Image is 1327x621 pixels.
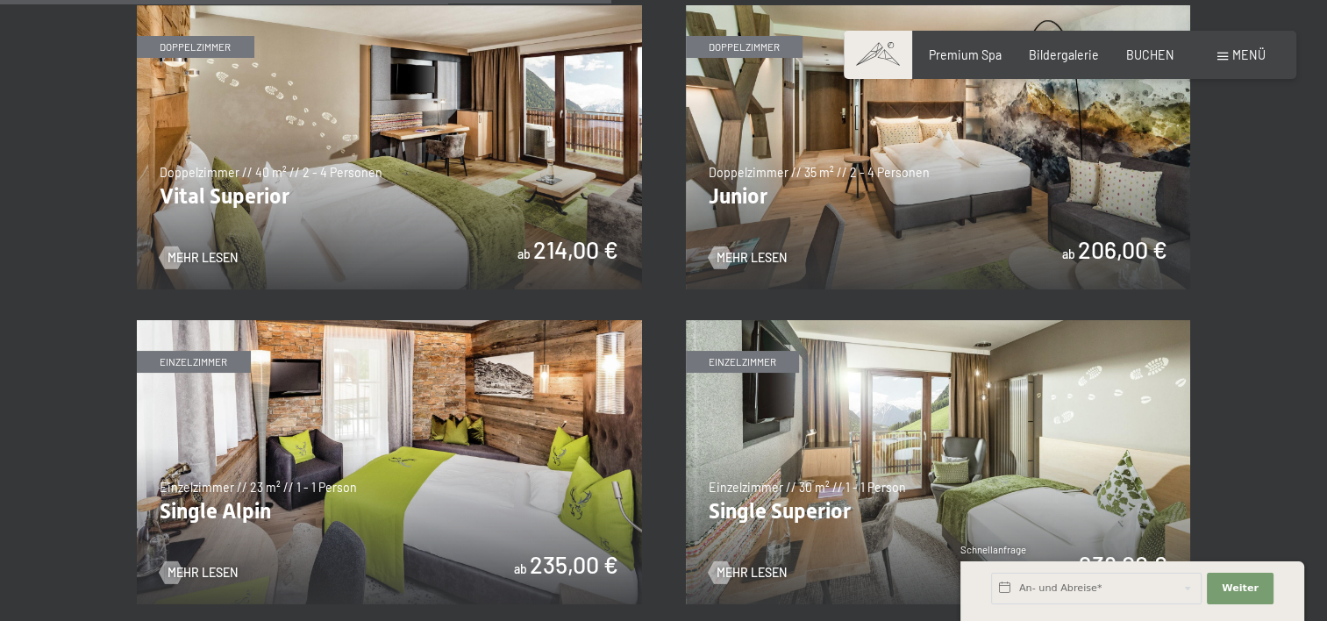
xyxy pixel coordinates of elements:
span: Weiter [1222,582,1259,596]
a: Mehr Lesen [709,249,787,267]
a: Premium Spa [929,47,1002,62]
img: Junior [686,5,1191,289]
span: Schnellanfrage [960,544,1026,555]
a: Mehr Lesen [709,564,787,582]
img: Single Alpin [137,320,642,604]
span: Menü [1232,47,1266,62]
a: Single Alpin [137,320,642,330]
img: Single Superior [686,320,1191,604]
span: Mehr Lesen [168,564,238,582]
a: Vital Superior [137,5,642,15]
button: Weiter [1207,573,1273,604]
a: Single Superior [686,320,1191,330]
span: Mehr Lesen [168,249,238,267]
a: Mehr Lesen [160,249,238,267]
span: Mehr Lesen [717,249,787,267]
img: Vital Superior [137,5,642,289]
a: Bildergalerie [1029,47,1099,62]
a: Junior [686,5,1191,15]
a: Mehr Lesen [160,564,238,582]
span: Mehr Lesen [717,564,787,582]
a: BUCHEN [1126,47,1174,62]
